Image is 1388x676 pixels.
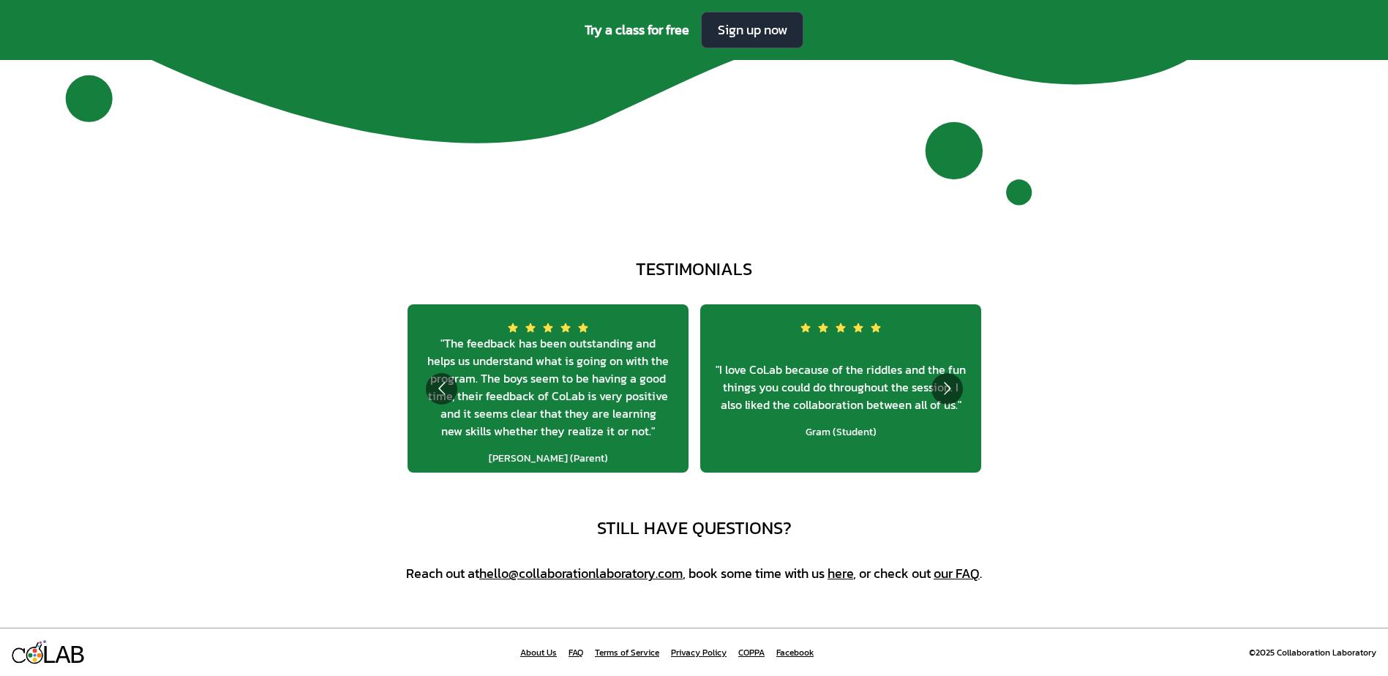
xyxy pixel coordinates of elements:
[569,647,583,658] a: FAQ
[595,647,659,658] a: Terms of Service
[597,517,792,540] div: Still have questions?
[671,647,727,658] a: Privacy Policy
[41,641,56,672] div: L
[488,451,607,466] span: [PERSON_NAME] (Parent)
[931,373,963,405] button: Go to next slide
[1249,647,1376,658] div: ©2025 Collaboration Laboratory
[738,647,765,658] a: COPPA
[828,563,853,583] a: here
[419,334,677,440] span: " The feedback has been outstanding and helps us understand what is going on with the program. Th...
[805,425,876,440] span: Gram (Student)
[636,258,752,281] div: testimonials
[712,361,969,413] span: " I love CoLab because of the riddles and the fun things you could do throughout the session. I a...
[479,563,683,583] a: hello@​collaboration​laboratory​.com
[520,647,557,658] a: About Us
[12,640,85,664] a: LAB
[55,641,70,672] div: A
[776,647,814,658] a: Facebook
[585,20,689,40] span: Try a class for free
[934,563,980,583] a: our FAQ
[70,641,85,672] div: B
[701,12,803,48] a: Sign up now
[406,563,982,584] div: Reach out at , book some time with us , or check out .
[426,373,457,405] button: Go to previous slide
